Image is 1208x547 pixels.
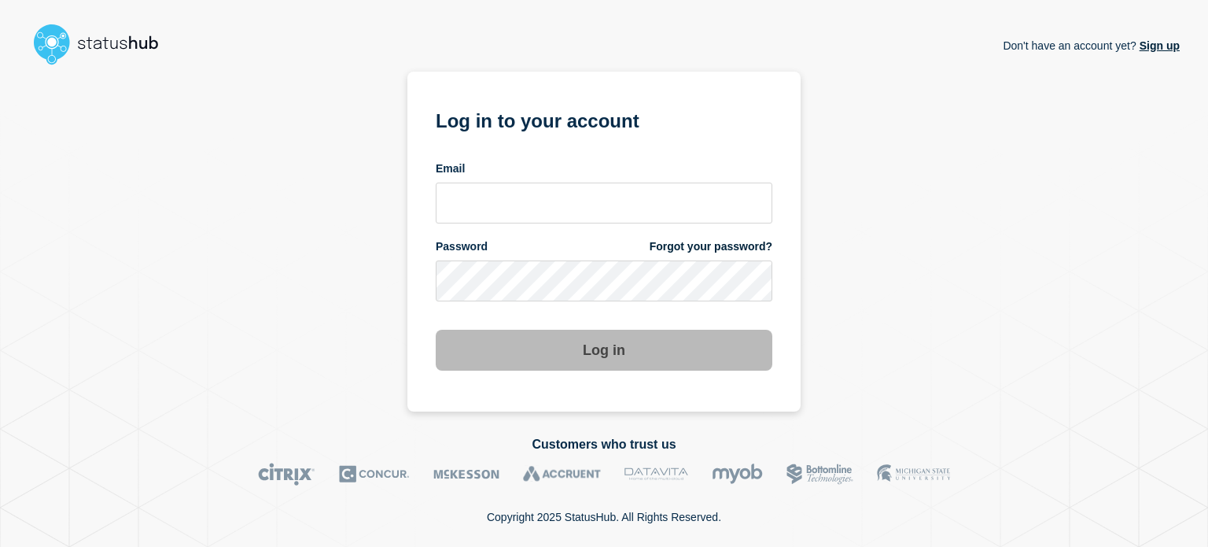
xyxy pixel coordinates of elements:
span: Password [436,239,488,254]
img: Accruent logo [523,463,601,486]
p: Don't have an account yet? [1003,27,1180,65]
img: MSU logo [877,463,950,486]
h2: Customers who trust us [28,438,1180,452]
img: Bottomline logo [786,463,853,486]
input: password input [436,261,772,301]
img: DataVita logo [624,463,688,486]
button: Log in [436,330,772,371]
img: McKesson logo [433,463,499,486]
img: Concur logo [339,463,410,486]
a: Forgot your password? [650,239,772,254]
span: Email [436,161,465,176]
img: Citrix logo [258,463,315,486]
a: Sign up [1136,39,1180,52]
p: Copyright 2025 StatusHub. All Rights Reserved. [487,511,721,523]
img: StatusHub logo [28,19,178,69]
h1: Log in to your account [436,105,772,134]
img: myob logo [712,463,763,486]
input: email input [436,183,772,224]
